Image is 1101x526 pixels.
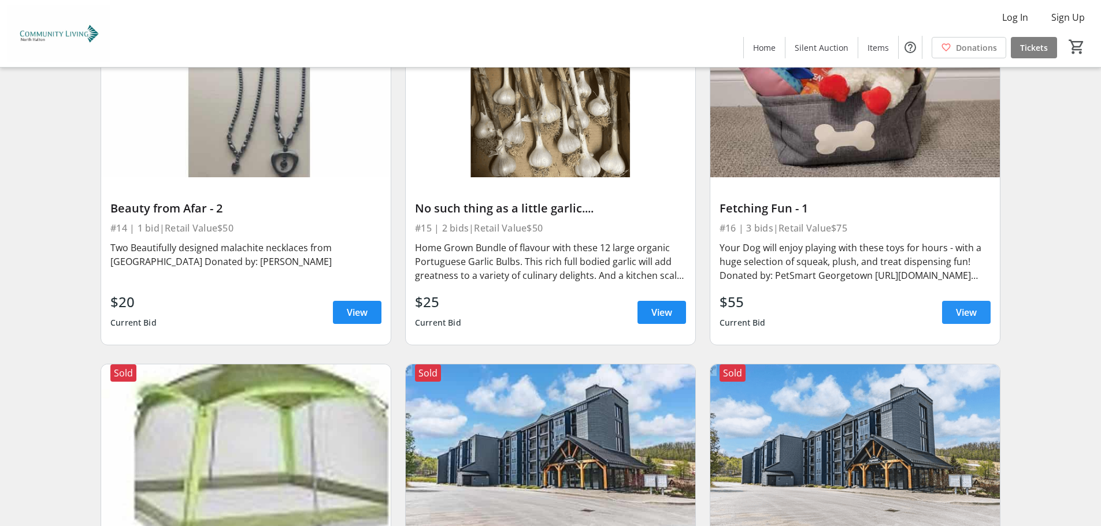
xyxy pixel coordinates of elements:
div: Sold [110,364,136,382]
div: Your Dog will enjoy playing with these toys for hours - with a huge selection of squeak, plush, a... [720,241,991,282]
div: $55 [720,292,766,312]
img: No such thing as a little garlic.... [406,14,695,177]
img: Beauty from Afar - 2 [101,14,391,177]
div: Current Bid [720,312,766,333]
img: Community Living North Halton's Logo [7,5,110,62]
div: Fetching Fun - 1 [720,202,991,215]
button: Sign Up [1042,8,1094,27]
div: Sold [415,364,441,382]
span: View [347,305,368,319]
div: Two Beautifully designed malachite necklaces from [GEOGRAPHIC_DATA] Donated by: [PERSON_NAME] [110,241,381,268]
a: Silent Auction [785,37,858,58]
img: Fetching Fun - 1 [710,14,1000,177]
a: View [333,301,381,324]
span: Silent Auction [795,42,848,54]
a: View [637,301,686,324]
span: Donations [956,42,997,54]
div: #15 | 2 bids | Retail Value $50 [415,220,686,236]
a: View [942,301,991,324]
span: View [956,305,977,319]
span: View [651,305,672,319]
span: Sign Up [1051,10,1085,24]
span: Log In [1002,10,1028,24]
div: #14 | 1 bid | Retail Value $50 [110,220,381,236]
span: Items [868,42,889,54]
div: #16 | 3 bids | Retail Value $75 [720,220,991,236]
div: Current Bid [415,312,461,333]
div: Beauty from Afar - 2 [110,202,381,215]
button: Log In [993,8,1037,27]
div: $25 [415,292,461,312]
button: Cart [1066,36,1087,57]
a: Items [858,37,898,58]
div: Sold [720,364,746,382]
a: Home [744,37,785,58]
span: Tickets [1020,42,1048,54]
div: Home Grown Bundle of flavour with these 12 large organic Portuguese Garlic Bulbs. This rich full ... [415,241,686,282]
span: Home [753,42,776,54]
div: Current Bid [110,312,157,333]
a: Tickets [1011,37,1057,58]
div: $20 [110,292,157,312]
div: No such thing as a little garlic.... [415,202,686,215]
button: Help [899,36,922,59]
a: Donations [932,37,1006,58]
